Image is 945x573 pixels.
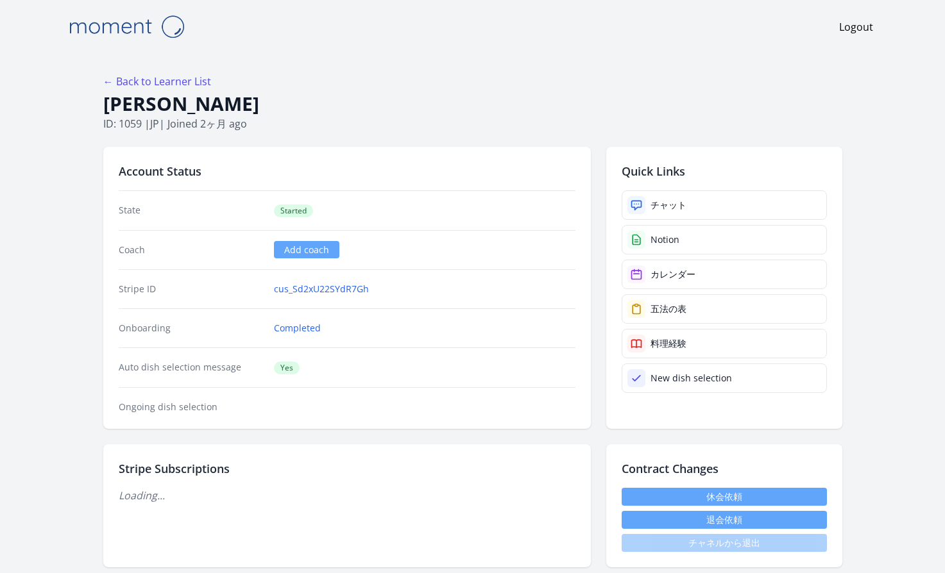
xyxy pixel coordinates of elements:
h1: [PERSON_NAME] [103,92,842,116]
a: Add coach [274,241,339,258]
h2: Quick Links [622,162,827,180]
a: 休会依頼 [622,488,827,506]
div: Notion [651,233,679,246]
a: Logout [839,19,873,35]
p: Loading... [119,488,575,503]
div: New dish selection [651,372,732,385]
p: ID: 1059 | | Joined 2ヶ月 ago [103,116,842,131]
dt: Stripe ID [119,283,264,295]
a: Notion [622,225,827,254]
a: ← Back to Learner List [103,74,211,88]
a: チャット [622,190,827,220]
dt: State [119,204,264,217]
dt: Ongoing dish selection [119,401,264,413]
a: cus_Sd2xU22SYdR7Gh [274,283,369,295]
a: カレンダー [622,260,827,289]
button: 退会依頼 [622,511,827,529]
div: 五法の表 [651,303,686,315]
dt: Onboarding [119,322,264,335]
a: 五法の表 [622,294,827,324]
dt: Coach [119,244,264,256]
a: Completed [274,322,321,335]
h2: Contract Changes [622,460,827,477]
h2: Stripe Subscriptions [119,460,575,477]
img: Moment [62,10,191,43]
a: 料理経験 [622,329,827,358]
div: チャット [651,199,686,212]
a: New dish selection [622,363,827,393]
h2: Account Status [119,162,575,180]
div: 料理経験 [651,337,686,350]
div: カレンダー [651,268,695,281]
span: チャネルから退出 [622,534,827,552]
span: Started [274,204,313,217]
dt: Auto dish selection message [119,361,264,374]
span: Yes [274,361,300,374]
span: jp [150,117,159,131]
